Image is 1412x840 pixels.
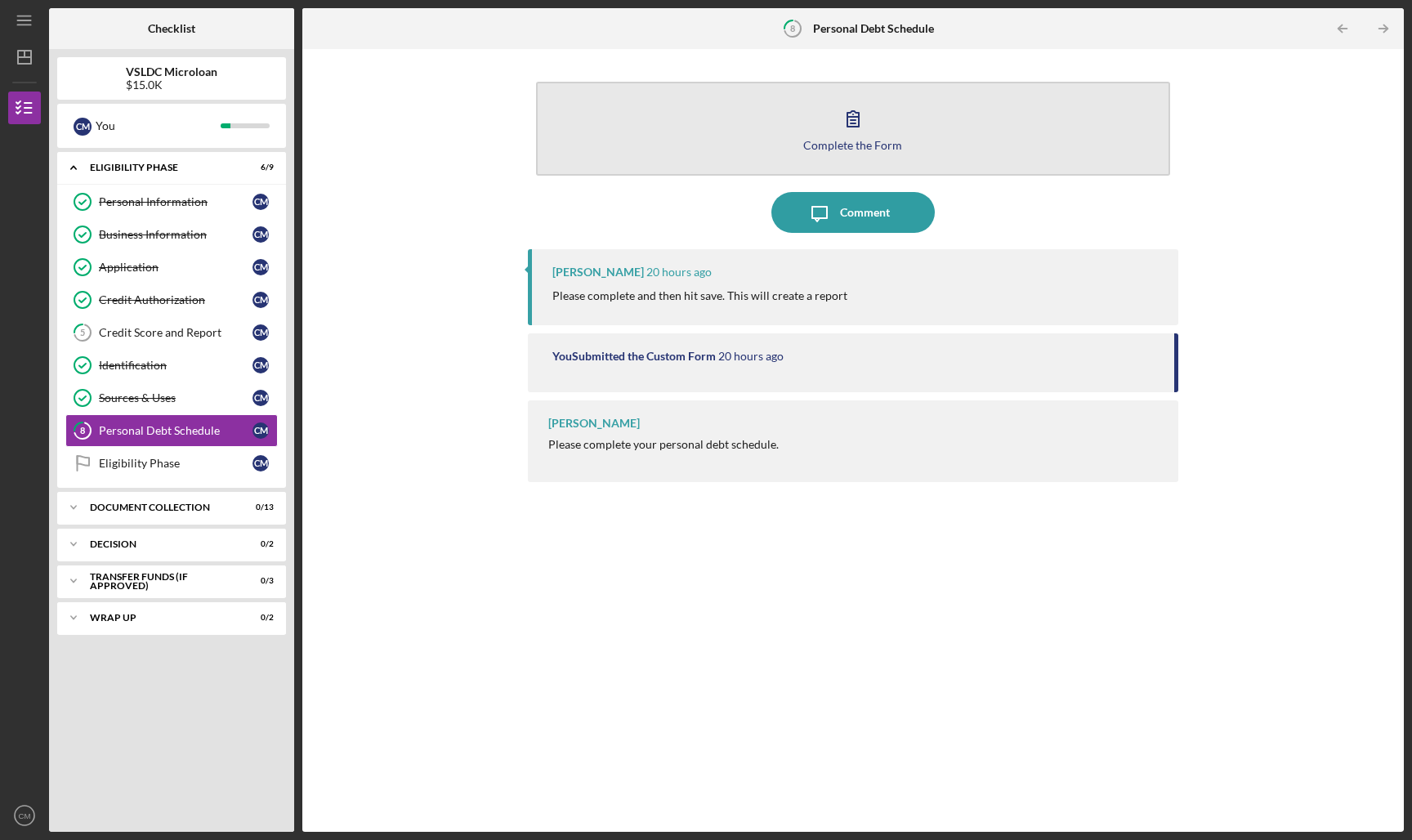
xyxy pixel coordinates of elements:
tspan: 8 [790,23,795,34]
div: C M [252,455,269,471]
div: Comment [840,192,890,233]
div: Identification [99,359,252,372]
b: VSLDC Microloan [126,65,217,78]
div: 0 / 13 [244,503,274,512]
button: CM [8,799,41,832]
a: 8Personal Debt ScheduleCM [65,414,278,447]
div: You Submitted the Custom Form [552,350,716,363]
div: Personal Information [99,195,252,208]
button: Complete the Form [536,82,1171,176]
div: Personal Debt Schedule [99,424,252,437]
div: $15.0K [126,78,217,92]
a: Personal InformationCM [65,185,278,218]
div: C M [252,324,269,341]
b: Checklist [148,22,195,35]
div: Complete the Form [803,139,902,151]
div: Sources & Uses [99,391,252,404]
div: Decision [90,539,233,549]
time: 2025-09-09 04:37 [646,266,712,279]
div: 0 / 2 [244,613,274,623]
button: Comment [771,192,935,233]
div: [PERSON_NAME] [548,417,640,430]
div: Eligibility Phase [90,163,233,172]
a: Credit AuthorizationCM [65,284,278,316]
div: Business Information [99,228,252,241]
time: 2025-09-09 04:35 [718,350,784,363]
div: C M [74,118,92,136]
div: C M [252,194,269,210]
a: Sources & UsesCM [65,382,278,414]
div: [PERSON_NAME] [552,266,644,279]
div: Credit Authorization [99,293,252,306]
a: Eligibility PhaseCM [65,447,278,480]
div: C M [252,422,269,439]
div: Transfer Funds (If Approved) [90,572,233,591]
div: C M [252,390,269,406]
b: Personal Debt Schedule [813,22,934,35]
div: C M [252,226,269,243]
a: Business InformationCM [65,218,278,251]
tspan: 8 [80,426,85,436]
a: IdentificationCM [65,349,278,382]
div: You [96,112,221,140]
div: 6 / 9 [244,163,274,172]
div: Eligibility Phase [99,457,252,470]
div: Wrap Up [90,613,233,623]
div: Application [99,261,252,274]
text: CM [19,811,31,820]
p: Please complete and then hit save. This will create a report [552,287,847,305]
div: C M [252,292,269,308]
div: Document Collection [90,503,233,512]
div: 0 / 3 [244,576,274,586]
div: C M [252,357,269,373]
div: 0 / 2 [244,539,274,549]
a: ApplicationCM [65,251,278,284]
div: C M [252,259,269,275]
a: 5Credit Score and ReportCM [65,316,278,349]
div: Please complete your personal debt schedule. [548,438,779,451]
tspan: 5 [80,328,85,338]
div: Credit Score and Report [99,326,252,339]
